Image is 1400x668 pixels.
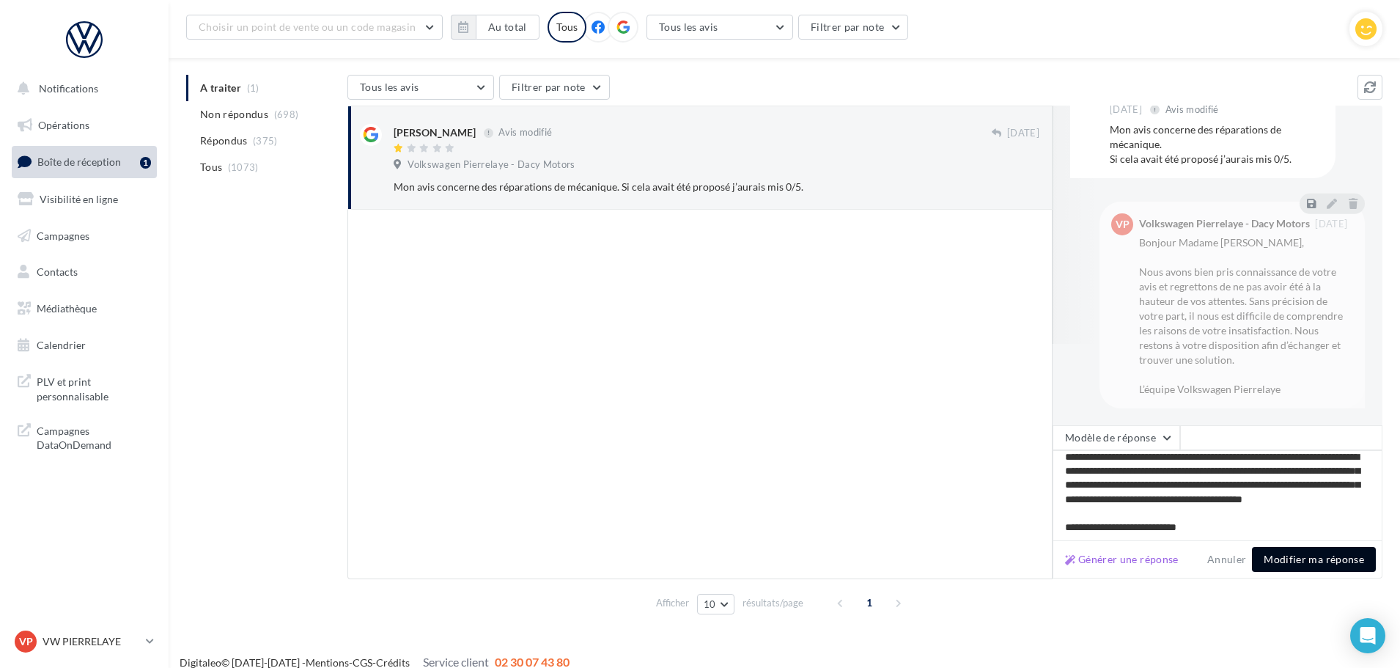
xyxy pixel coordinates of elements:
[37,421,151,452] span: Campagnes DataOnDemand
[1007,127,1039,140] span: [DATE]
[1139,219,1310,229] div: Volkswagen Pierrelaye - Dacy Motors
[253,135,278,147] span: (375)
[1165,103,1219,115] span: Avis modifié
[1201,551,1252,568] button: Annuler
[451,15,539,40] button: Au total
[9,73,154,104] button: Notifications
[228,161,259,173] span: (1073)
[37,302,97,315] span: Médiathèque
[9,257,160,287] a: Contacts
[37,155,121,168] span: Boîte de réception
[1116,217,1130,232] span: VP
[394,125,476,140] div: [PERSON_NAME]
[1059,551,1185,568] button: Générer une réponse
[9,366,160,409] a: PLV et print personnalisable
[9,415,160,458] a: Campagnes DataOnDemand
[697,594,734,614] button: 10
[9,146,160,177] a: Boîte de réception1
[548,12,586,43] div: Tous
[9,184,160,215] a: Visibilité en ligne
[37,229,89,241] span: Campagnes
[200,160,222,175] span: Tous
[498,127,552,139] span: Avis modifié
[40,193,118,205] span: Visibilité en ligne
[476,15,539,40] button: Au total
[1139,235,1353,397] div: Bonjour Madame [PERSON_NAME], Nous avons bien pris connaissance de votre avis et regrettons de ne...
[9,221,160,252] a: Campagnes
[394,180,944,194] div: Mon avis concerne des réparations de mécanique. Si cela avait été proposé j’aurais mis 0/5.
[798,15,909,40] button: Filtrer par note
[37,372,151,403] span: PLV et print personnalisable
[37,265,78,278] span: Contacts
[743,596,803,610] span: résultats/page
[9,293,160,324] a: Médiathèque
[200,107,268,122] span: Non répondus
[1350,618,1385,653] div: Open Intercom Messenger
[9,330,160,361] a: Calendrier
[408,158,575,172] span: Volkswagen Pierrelaye - Dacy Motors
[1110,122,1324,166] div: Mon avis concerne des réparations de mécanique. Si cela avait été proposé j’aurais mis 0/5.
[1315,219,1347,229] span: [DATE]
[140,157,151,169] div: 1
[186,15,443,40] button: Choisir un point de vente ou un code magasin
[659,21,718,33] span: Tous les avis
[347,75,494,100] button: Tous les avis
[656,596,689,610] span: Afficher
[43,634,140,649] p: VW PIERRELAYE
[199,21,416,33] span: Choisir un point de vente ou un code magasin
[499,75,610,100] button: Filtrer par note
[39,82,98,95] span: Notifications
[704,598,716,610] span: 10
[1252,547,1376,572] button: Modifier ma réponse
[9,110,160,141] a: Opérations
[38,119,89,131] span: Opérations
[1110,103,1142,117] span: [DATE]
[37,339,86,351] span: Calendrier
[274,109,299,120] span: (698)
[1053,425,1180,450] button: Modèle de réponse
[200,133,248,148] span: Répondus
[858,591,881,614] span: 1
[12,628,157,656] a: VP VW PIERRELAYE
[360,81,419,93] span: Tous les avis
[19,634,33,649] span: VP
[646,15,793,40] button: Tous les avis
